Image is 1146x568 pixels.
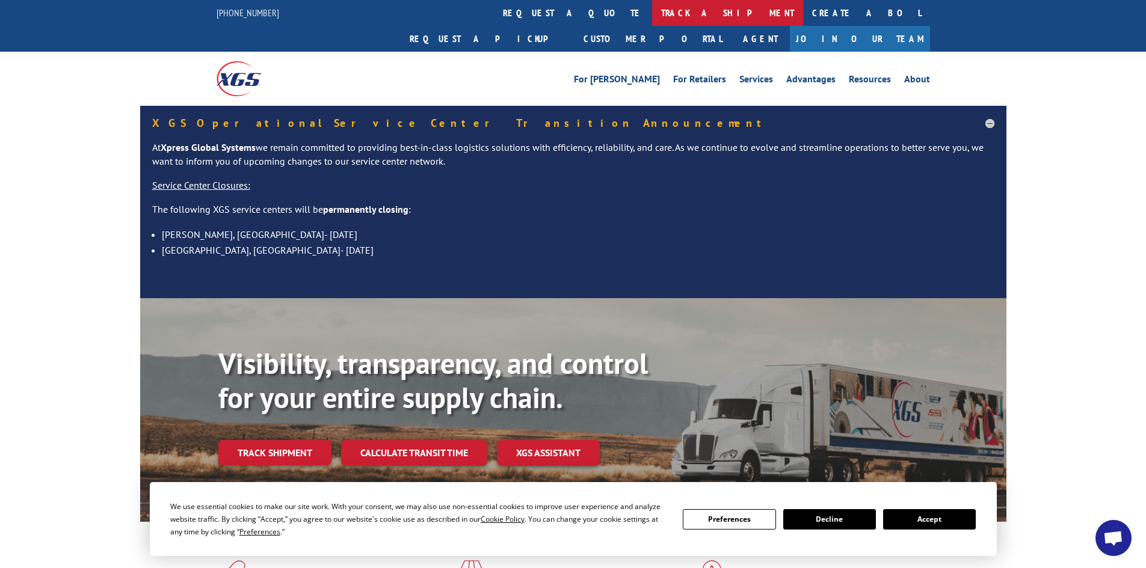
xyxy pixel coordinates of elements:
li: [GEOGRAPHIC_DATA], [GEOGRAPHIC_DATA]- [DATE] [162,242,994,258]
p: At we remain committed to providing best-in-class logistics solutions with efficiency, reliabilit... [152,141,994,179]
button: Decline [783,509,876,530]
li: [PERSON_NAME], [GEOGRAPHIC_DATA]- [DATE] [162,227,994,242]
a: Join Our Team [790,26,930,52]
a: Resources [849,75,891,88]
u: Service Center Closures: [152,179,250,191]
a: For Retailers [673,75,726,88]
strong: Xpress Global Systems [161,141,256,153]
a: Open chat [1095,520,1132,556]
button: Preferences [683,509,775,530]
div: We use essential cookies to make our site work. With your consent, we may also use non-essential ... [170,500,668,538]
a: XGS ASSISTANT [497,440,600,466]
strong: permanently closing [323,203,408,215]
h5: XGS Operational Service Center Transition Announcement [152,118,994,129]
a: For [PERSON_NAME] [574,75,660,88]
div: Cookie Consent Prompt [150,482,997,556]
a: Advantages [786,75,836,88]
a: Agent [731,26,790,52]
a: Services [739,75,773,88]
a: Calculate transit time [341,440,487,466]
span: Preferences [239,527,280,537]
span: Cookie Policy [481,514,525,524]
a: About [904,75,930,88]
a: Request a pickup [401,26,575,52]
b: Visibility, transparency, and control for your entire supply chain. [218,344,648,417]
a: Track shipment [218,440,331,465]
p: The following XGS service centers will be : [152,203,994,227]
a: Customer Portal [575,26,731,52]
a: [PHONE_NUMBER] [217,7,279,19]
button: Accept [883,509,976,530]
